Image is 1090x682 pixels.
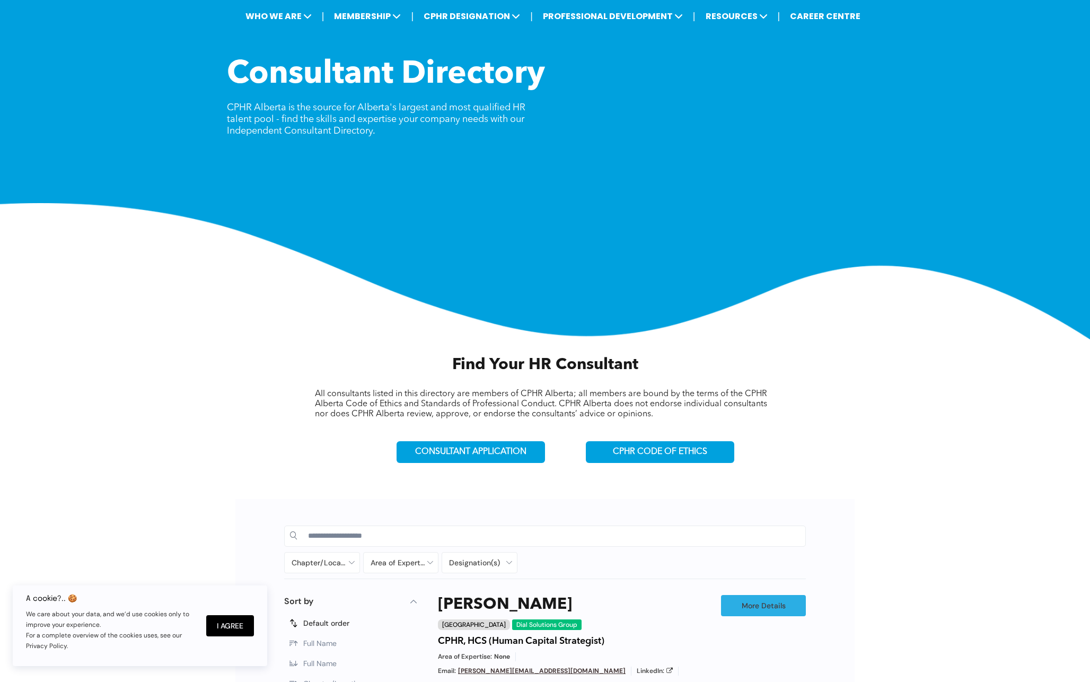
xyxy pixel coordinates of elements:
[227,59,545,91] span: Consultant Directory
[303,639,337,648] span: Full Name
[26,609,196,651] p: We care about your data, and we’d use cookies only to improve your experience. For a complete ove...
[415,447,526,457] span: CONSULTANT APPLICATION
[227,103,525,136] span: CPHR Alberta is the source for Alberta's largest and most qualified HR talent pool - find the ski...
[322,5,324,27] li: |
[778,5,780,27] li: |
[206,615,254,636] button: I Agree
[512,619,582,630] div: Dial Solutions Group
[242,6,315,26] span: WHO WE ARE
[452,357,638,373] span: Find Your HR Consultant
[411,5,414,27] li: |
[637,667,664,676] span: LinkedIn:
[613,447,707,457] span: CPHR CODE OF ETHICS
[438,595,572,614] a: [PERSON_NAME]
[702,6,771,26] span: RESOURCES
[693,5,696,27] li: |
[721,595,806,616] a: More Details
[438,635,604,647] h4: CPHR, HCS (Human Capital Strategist)
[540,6,686,26] span: PROFESSIONAL DEVELOPMENT
[303,659,337,668] span: Full Name
[438,667,456,676] span: Email:
[586,441,734,463] a: CPHR CODE OF ETHICS
[494,652,510,661] span: None
[331,6,404,26] span: MEMBERSHIP
[303,618,349,628] span: Default order
[284,595,313,608] p: Sort by
[26,594,196,602] h6: A cookie?.. 🍪
[458,667,626,675] a: [PERSON_NAME][EMAIL_ADDRESS][DOMAIN_NAME]
[397,441,545,463] a: CONSULTANT APPLICATION
[420,6,523,26] span: CPHR DESIGNATION
[530,5,533,27] li: |
[438,619,510,630] div: [GEOGRAPHIC_DATA]
[315,390,767,418] span: All consultants listed in this directory are members of CPHR Alberta; all members are bound by th...
[438,652,492,661] span: Area of Expertise:
[787,6,864,26] a: CAREER CENTRE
